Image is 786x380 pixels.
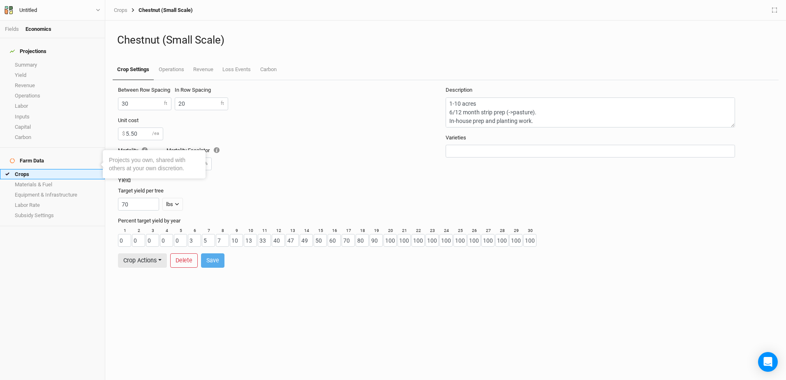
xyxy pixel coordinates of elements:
label: 26 [472,228,477,234]
label: Description [446,86,472,94]
label: 19 [374,228,379,234]
label: 22 [416,228,421,234]
label: 30 [528,228,533,234]
label: Target yield per tree [118,187,164,195]
label: 18 [360,228,365,234]
a: Operations [154,60,188,79]
a: Revenue [189,60,218,79]
div: Chestnut (Small Scale) [127,7,193,14]
label: 13 [290,228,295,234]
div: Untitled [19,6,37,14]
label: 24 [444,228,449,234]
a: Fields [5,26,19,32]
label: % [204,161,208,167]
label: ft [164,100,167,107]
label: 7 [208,228,210,234]
label: 3 [152,228,154,234]
label: 9 [236,228,238,234]
label: $ [122,130,125,137]
label: 11 [262,228,267,234]
label: ft [221,100,224,107]
label: 10 [248,228,253,234]
div: Projections [10,48,46,55]
label: 4 [166,228,168,234]
label: 14 [304,228,309,234]
div: Tooltip anchor [213,146,220,154]
label: Percent target yield by year [118,217,180,225]
label: Varieties [446,134,466,141]
label: Mortality [118,147,138,154]
label: 1 [124,228,126,234]
label: 17 [346,228,351,234]
div: Farm Data [10,158,44,164]
button: Delete [170,253,198,268]
div: Projects you own, shared with others at your own discretion. [109,156,199,172]
label: 15 [318,228,323,234]
div: lbs [166,200,173,209]
label: 25 [458,228,463,234]
label: 16 [332,228,337,234]
a: Crop Settings [113,60,154,80]
label: In Row Spacing [175,86,211,94]
label: 21 [402,228,407,234]
label: 2 [138,228,140,234]
label: 27 [486,228,491,234]
a: Carbon [256,60,281,79]
label: 20 [388,228,393,234]
h1: Chestnut (Small Scale) [117,34,774,46]
button: lbs [162,198,183,211]
a: Crops [114,7,127,14]
label: Mortality Escalator [166,147,210,154]
label: Unit cost [118,117,139,124]
label: 23 [430,228,435,234]
button: Save [201,253,224,268]
button: Crop Actions [118,253,167,268]
a: Loss Events [218,60,255,79]
label: Between Row Spacing [118,86,170,94]
div: Economics [25,25,51,33]
h3: Yield [118,177,773,184]
label: 12 [276,228,281,234]
label: 28 [500,228,505,234]
label: 29 [514,228,519,234]
label: 8 [222,228,224,234]
div: Tooltip anchor [141,146,148,154]
label: /ea [152,130,159,137]
label: 6 [194,228,196,234]
div: Open Intercom Messenger [758,352,778,372]
label: 5 [180,228,182,234]
button: Untitled [4,6,101,15]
